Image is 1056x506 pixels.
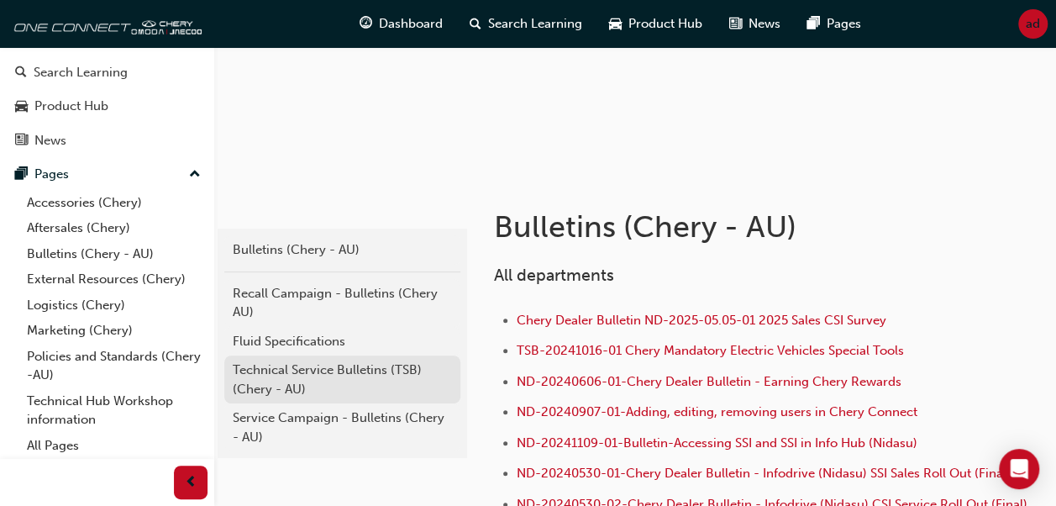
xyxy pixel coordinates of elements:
span: ad [1026,14,1040,34]
div: Service Campaign - Bulletins (Chery - AU) [233,408,452,446]
span: Search Learning [488,14,582,34]
a: pages-iconPages [794,7,875,41]
span: search-icon [470,13,481,34]
a: ND-20240606-01-Chery Dealer Bulletin - Earning Chery Rewards [517,374,901,389]
button: Pages [7,159,208,190]
a: ND-20240907-01-Adding, editing, removing users in Chery Connect [517,404,917,419]
a: Chery Dealer Bulletin ND-2025-05.05-01 2025 Sales CSI Survey [517,313,886,328]
a: Service Campaign - Bulletins (Chery - AU) [224,403,460,451]
span: news-icon [729,13,742,34]
span: search-icon [15,66,27,81]
div: Technical Service Bulletins (TSB) (Chery - AU) [233,361,452,398]
a: news-iconNews [716,7,794,41]
span: car-icon [15,99,28,114]
span: prev-icon [185,472,197,493]
img: oneconnect [8,7,202,40]
span: news-icon [15,134,28,149]
a: ND-20240530-01-Chery Dealer Bulletin - Infodrive (Nidasu) SSI Sales Roll Out (Final) [517,466,1011,481]
div: Product Hub [34,97,108,116]
a: External Resources (Chery) [20,266,208,293]
div: Search Learning [34,63,128,82]
div: Recall Campaign - Bulletins (Chery AU) [233,284,452,322]
div: Fluid Specifications [233,332,452,351]
span: car-icon [609,13,622,34]
a: Logistics (Chery) [20,293,208,319]
a: Marketing (Chery) [20,318,208,344]
span: Dashboard [379,14,443,34]
a: TSB-20241016-01 Chery Mandatory Electric Vehicles Special Tools [517,343,904,358]
span: pages-icon [807,13,820,34]
button: ad [1018,9,1048,39]
div: Pages [34,165,69,184]
a: All Pages [20,433,208,459]
span: guage-icon [360,13,372,34]
a: guage-iconDashboard [346,7,456,41]
div: Open Intercom Messenger [999,449,1039,489]
a: News [7,125,208,156]
a: Recall Campaign - Bulletins (Chery AU) [224,279,460,327]
span: up-icon [189,164,201,186]
a: car-iconProduct Hub [596,7,716,41]
a: Bulletins (Chery - AU) [224,235,460,265]
a: Accessories (Chery) [20,190,208,216]
a: Search Learning [7,57,208,88]
a: search-iconSearch Learning [456,7,596,41]
a: Bulletins (Chery - AU) [20,241,208,267]
span: All departments [494,266,614,285]
span: Product Hub [628,14,702,34]
div: News [34,131,66,150]
a: Fluid Specifications [224,327,460,356]
a: ND-20241109-01-Bulletin-Accessing SSI and SSI in Info Hub (Nidasu) [517,435,917,451]
a: Technical Service Bulletins (TSB) (Chery - AU) [224,356,460,403]
span: News [749,14,780,34]
h1: Bulletins (Chery - AU) [494,208,928,245]
div: Bulletins (Chery - AU) [233,240,452,260]
span: pages-icon [15,167,28,182]
a: Aftersales (Chery) [20,215,208,241]
a: Policies and Standards (Chery -AU) [20,344,208,388]
a: Technical Hub Workshop information [20,388,208,433]
a: Product Hub [7,91,208,122]
span: Pages [827,14,861,34]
